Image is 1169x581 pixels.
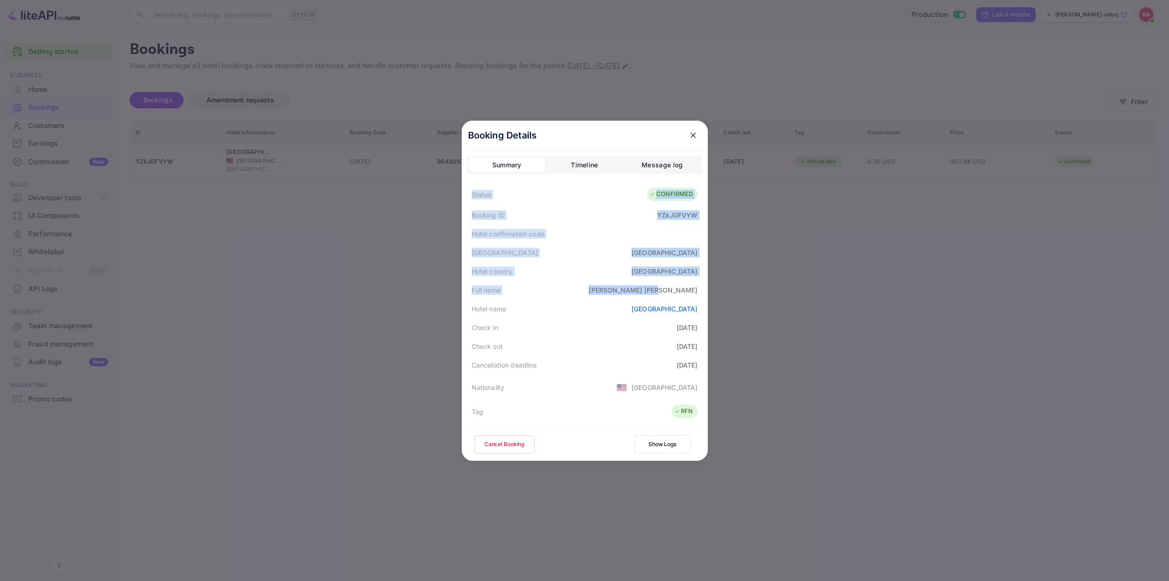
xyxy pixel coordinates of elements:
[642,160,683,171] div: Message log
[492,160,521,171] div: Summary
[649,190,693,199] div: CONFIRMED
[632,383,698,392] div: [GEOGRAPHIC_DATA]
[677,341,698,351] div: [DATE]
[632,248,698,257] div: [GEOGRAPHIC_DATA]
[472,190,491,199] div: Status
[472,323,498,332] div: Check in
[474,435,535,453] button: Cancel Booking
[674,407,693,416] div: RFN
[589,285,697,295] div: [PERSON_NAME] [PERSON_NAME]
[634,435,691,453] button: Show Logs
[472,360,537,370] div: Cancellation deadline
[472,285,500,295] div: Full name
[472,407,483,416] div: Tag
[616,379,627,395] span: United States
[547,158,622,172] button: Timeline
[472,267,513,276] div: Hotel country
[632,267,698,276] div: [GEOGRAPHIC_DATA]
[632,305,698,313] a: [GEOGRAPHIC_DATA]
[472,341,503,351] div: Check out
[472,304,506,314] div: Hotel name
[472,383,505,392] div: Nationality
[685,127,701,144] button: close
[472,210,505,220] div: Booking ID
[472,229,544,239] div: Hotel confirmation code
[468,128,537,142] p: Booking Details
[624,158,700,172] button: Message log
[677,360,698,370] div: [DATE]
[472,248,538,257] div: [GEOGRAPHIC_DATA]
[571,160,598,171] div: Timeline
[469,158,545,172] button: Summary
[677,323,698,332] div: [DATE]
[657,210,697,220] div: YZkJGFVYW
